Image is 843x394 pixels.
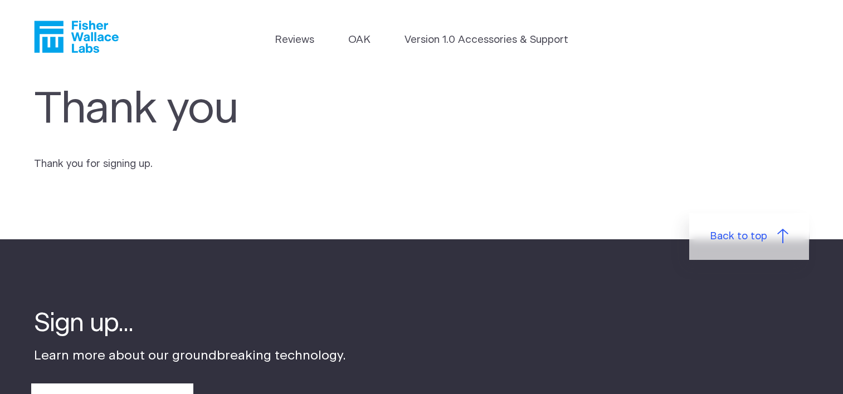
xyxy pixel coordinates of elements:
h1: Thank you [34,84,498,135]
span: Thank you for signing up. [34,159,153,169]
a: Back to top [689,213,810,260]
a: Reviews [275,32,314,48]
a: Fisher Wallace [34,21,119,53]
span: Back to top [710,229,767,244]
a: Version 1.0 Accessories & Support [405,32,568,48]
a: OAK [348,32,371,48]
h4: Sign up... [34,307,346,341]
